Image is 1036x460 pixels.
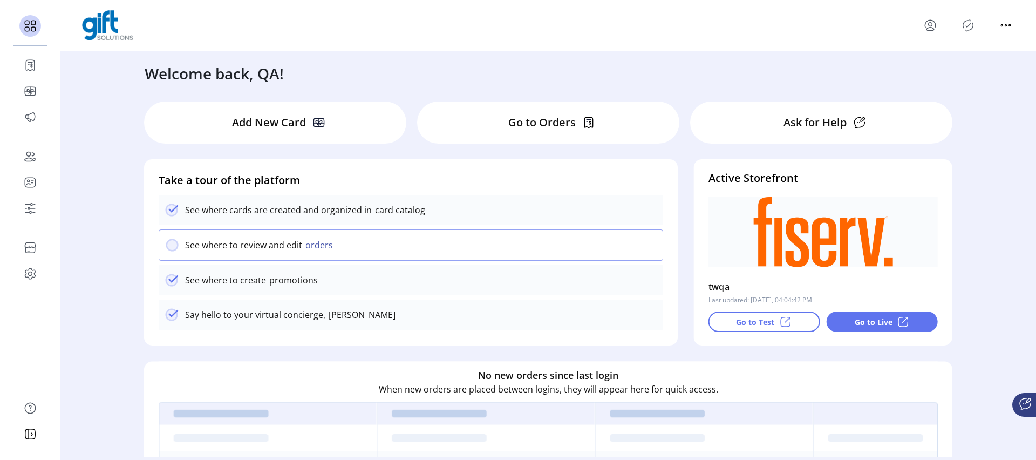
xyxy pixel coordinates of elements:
h3: Welcome back, QA! [145,62,284,85]
button: menu [922,17,939,34]
p: Ask for Help [783,114,847,131]
button: Publisher Panel [959,17,977,34]
p: Last updated: [DATE], 04:04:42 PM [708,295,812,305]
button: menu [997,17,1014,34]
p: card catalog [372,204,425,217]
p: Add New Card [232,114,306,131]
h6: No new orders since last login [478,368,618,383]
h4: Take a tour of the platform [159,172,663,188]
p: Say hello to your virtual concierge, [185,308,325,321]
h4: Active Storefront [708,170,938,186]
p: Go to Live [855,316,892,328]
p: [PERSON_NAME] [325,308,396,321]
p: promotions [266,274,318,287]
p: See where to create [185,274,266,287]
button: orders [302,239,339,252]
p: Go to Orders [508,114,576,131]
p: See where to review and edit [185,239,302,252]
p: When new orders are placed between logins, they will appear here for quick access. [379,383,718,396]
img: logo [82,10,133,40]
p: Go to Test [736,316,774,328]
p: See where cards are created and organized in [185,204,372,217]
p: twqa [708,278,730,295]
